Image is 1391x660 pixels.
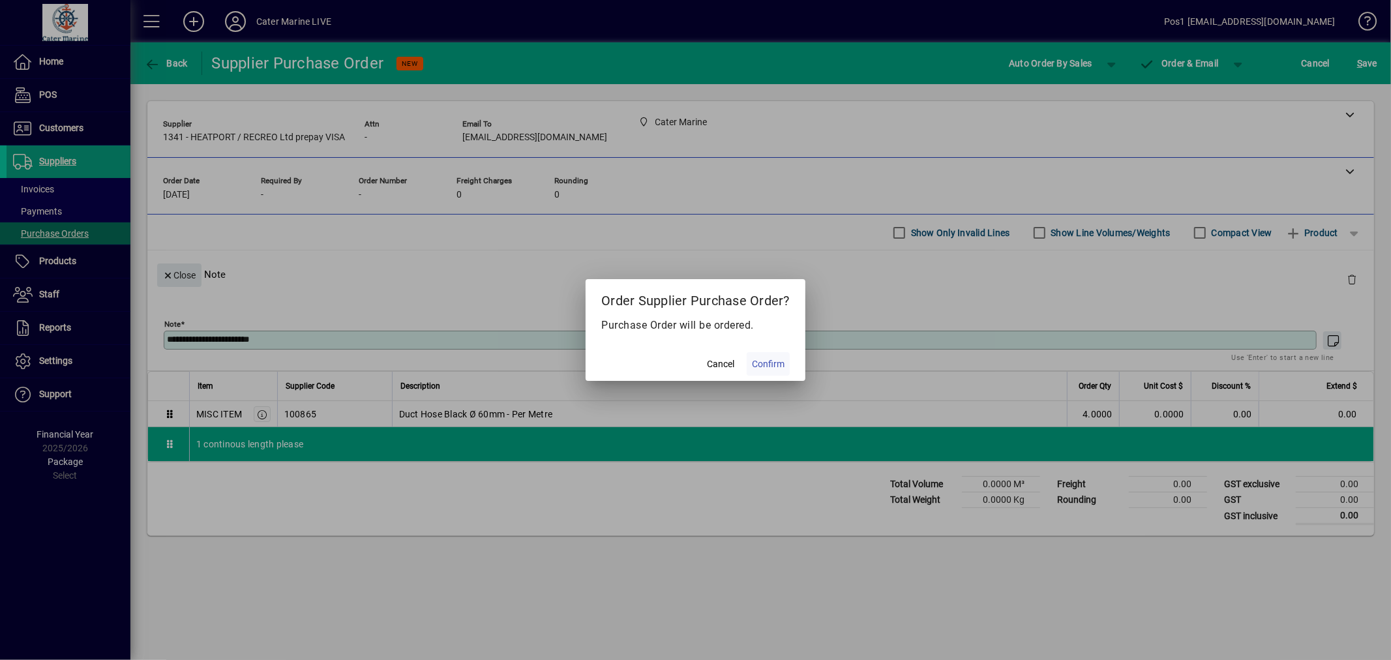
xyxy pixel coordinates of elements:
[752,357,785,371] span: Confirm
[586,279,805,317] h2: Order Supplier Purchase Order?
[700,352,741,376] button: Cancel
[601,318,790,333] p: Purchase Order will be ordered.
[747,352,790,376] button: Confirm
[707,357,734,371] span: Cancel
